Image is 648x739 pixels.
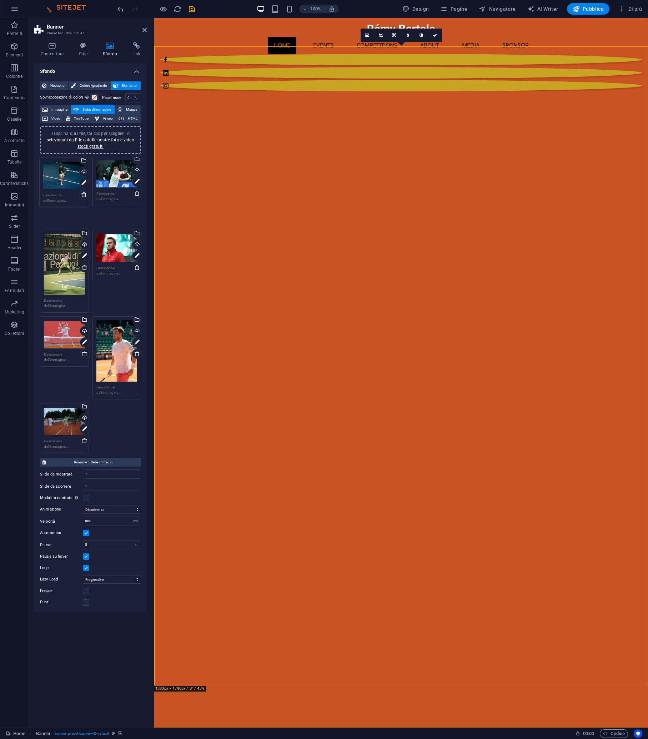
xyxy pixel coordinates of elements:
[40,505,83,514] label: Animazione
[50,105,69,114] span: Immagine
[118,732,122,735] i: Questo elemento contiene uno sfondo
[102,96,125,100] label: Parallasse
[40,114,64,123] button: Video
[299,5,325,13] button: 100%
[4,95,25,101] p: Contenuto
[7,245,22,251] p: Header
[126,114,139,123] span: HTML
[126,42,147,57] h4: Link
[615,3,645,15] button: Di più
[120,81,139,90] span: Elemento
[112,732,115,735] i: Questo elemento è un preset personalizzabile
[567,3,610,15] button: Pubblica
[34,63,147,76] h4: Sfondo
[47,24,147,30] h2: Banner
[72,114,90,123] span: YouTube
[40,472,83,476] label: Slide da mostrare
[101,114,114,123] span: Vimeo
[400,3,432,15] div: Design (Ctrl+Alt+Y)
[159,5,167,13] button: Clicca qui per lasciare la modalità di anteprima e continuare la modifica
[125,105,139,114] span: Mappa
[5,202,24,208] p: Immagini
[40,564,83,572] label: Loop
[40,81,68,90] button: Nessuno
[402,5,429,12] span: Design
[34,42,73,57] h4: Contenitore
[8,266,21,272] p: Footer
[115,105,141,114] button: Mappa
[44,234,85,295] div: 2025_29_Pozzuoli__DSC00847_sq-NM0nkBt9eg_Ey3d7Ef59Wg.jpg
[48,458,139,467] span: Rimuovi tutte le immagini
[73,42,97,57] h4: Stile
[188,5,196,13] i: Salva (Ctrl+S)
[5,288,24,293] p: Formulari
[96,234,137,262] div: DavisCupII2024-03.jpg
[47,137,134,149] a: selezionali da File o dalle nostre foto e video stock gratuiti
[479,5,516,12] span: Navigatore
[40,519,83,523] label: Velocità
[92,114,116,123] button: Vimeo
[40,575,83,584] label: Lazy Load
[40,543,83,547] label: Pausa
[634,729,642,738] button: Usercentrics
[40,552,83,561] label: Pausa su hover
[618,5,642,12] span: Di più
[173,5,182,13] button: reload
[40,598,83,607] label: Punti
[400,3,432,15] button: Design
[388,29,401,42] a: Cambia orientamento
[7,159,21,165] p: Tabelle
[573,5,604,12] span: Pubblica
[7,31,22,36] p: Preferiti
[43,161,84,190] div: 2025_31_Mouilleron_WhatsAppImage2025-10-01at22.14.09-Hnu3IbLDfCQMVe3d1tiUpA.jpeg
[588,731,589,736] span: :
[44,407,85,436] div: 2026_26_Lesa_633e3626-4456-4177-9004-5cba0b344407_sq-saTyZY6xdd5NUkBTYzVTig.jpg
[361,29,374,42] a: Seleziona i file dal file manager, dalle foto stock, o caricali
[310,5,321,13] h6: 100%
[5,331,24,336] p: Collezioni
[96,42,126,57] h4: Sfondo
[187,5,196,13] button: save
[40,93,91,102] label: Sovrapposizine di colori
[328,6,335,12] i: Quando ridimensioni, regola automaticamente il livello di zoom in modo che corrisponda al disposi...
[116,5,125,13] i: Annulla: Cambia immagini dello slider (Ctrl+Z)
[47,30,132,36] h3: Preset #ed-769050145
[6,52,23,58] p: Elementi
[36,729,51,738] span: Fai clic per selezionare. Doppio clic per modificare
[174,5,182,13] i: Ricarica la pagina
[6,74,22,79] p: Colonne
[40,105,71,114] button: Immagine
[78,81,108,90] span: Colore /gradiente
[81,105,112,114] span: Slider di immagine
[47,131,134,149] span: Trascina qui i file, fai clic per sceglierli o
[440,5,467,12] span: Pagine
[116,114,141,123] button: HTML
[49,81,66,90] span: Nessuno
[374,29,388,42] a: Modalità ritaglio
[71,105,114,114] button: Slider di immagine
[41,5,95,13] img: Editor Logo
[96,160,137,188] div: 2025_30_Orlans_Screenshot2025-09-23alle22.24.13_sq-uDFUXPYnxhzrfix8a_9VQg.jpg
[44,320,85,349] div: 2025_27_Sion_b5ee2ded-fe5f-4d8a-8ad3-19f3c39033ca_sq-BiNwSQWSN4X9ff-pKEOj7A.jpg
[64,114,92,123] button: YouTube
[437,3,470,15] button: Pagine
[40,494,83,502] label: Modalità centrata
[6,729,25,738] a: Fai clic per annullare la selezione. Doppio clic per aprire le pagine
[476,3,518,15] button: Navigatore
[40,587,83,595] label: Frecce
[50,114,61,123] span: Video
[5,309,24,315] p: Marketing
[524,3,561,15] button: AI Writer
[415,29,428,42] a: Scala di grigi
[7,116,21,122] p: Caselle
[401,29,415,42] a: Sfumatura
[9,223,20,229] p: Slider
[54,729,109,738] span: . banner .preset-banner-v3-default
[111,81,141,90] button: Elemento
[600,729,628,738] button: Codice
[583,729,594,738] span: 00 00
[527,5,558,12] span: AI Writer
[576,729,594,738] h6: Tempo sessione
[131,94,141,102] div: %
[40,529,83,537] label: Automatico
